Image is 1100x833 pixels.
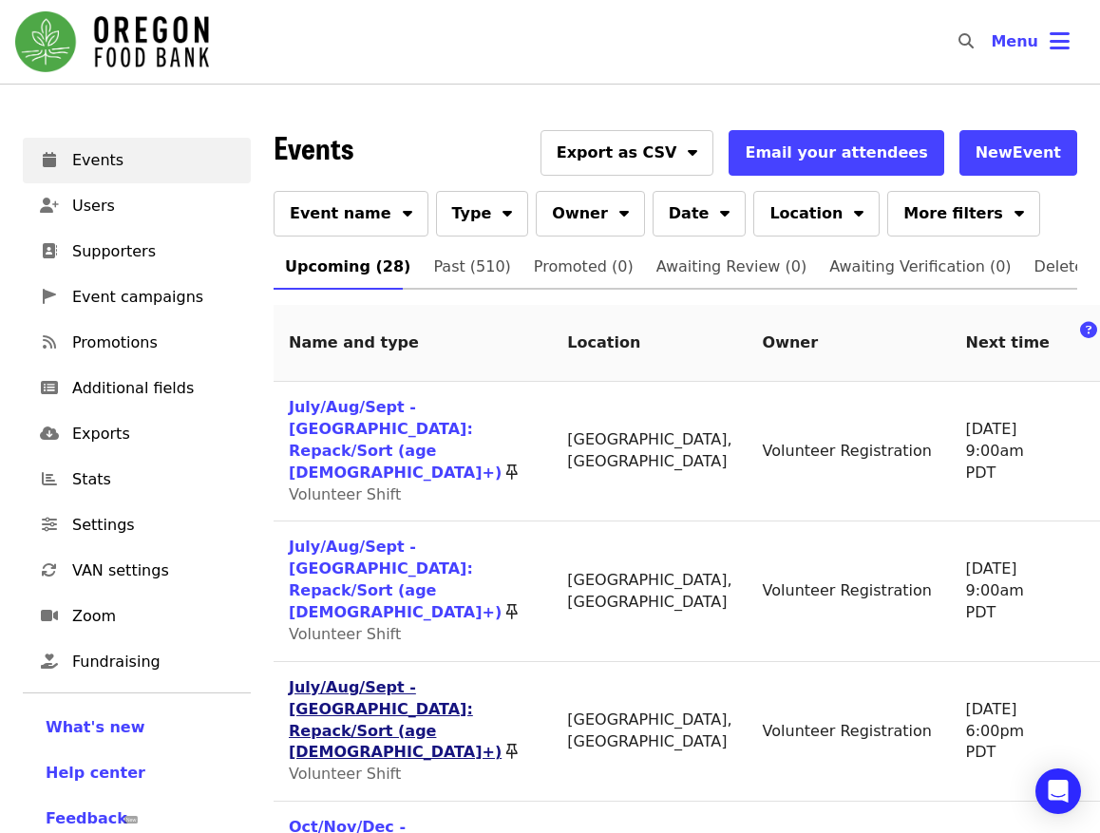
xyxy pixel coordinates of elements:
[452,202,492,225] span: Type
[23,366,251,411] a: Additional fields
[23,594,251,639] a: Zoom
[72,331,236,354] span: Promotions
[976,19,1085,65] button: Toggle account menu
[23,183,251,229] a: Users
[289,678,502,762] a: July/Aug/Sept - [GEOGRAPHIC_DATA]: Repack/Sort (age [DEMOGRAPHIC_DATA]+)
[23,138,251,183] a: Events
[72,423,236,445] span: Exports
[436,191,529,237] button: Type
[1015,201,1024,219] i: sort-down icon
[991,32,1038,50] span: Menu
[818,244,1022,290] a: Awaiting Verification (0)
[72,149,236,172] span: Events
[567,429,731,473] div: [GEOGRAPHIC_DATA], [GEOGRAPHIC_DATA]
[506,603,518,621] i: thumbtack icon
[23,411,251,457] a: Exports
[42,561,57,579] i: sync icon
[557,142,677,164] span: Export as CSV
[887,191,1039,237] button: More filters
[46,807,127,830] button: Feedback
[46,716,228,739] a: What's new
[289,398,502,482] a: July/Aug/Sept - [GEOGRAPHIC_DATA]: Repack/Sort (age [DEMOGRAPHIC_DATA]+)
[536,191,645,237] button: Owner
[43,333,56,351] i: rss icon
[23,639,251,685] a: Fundraising
[985,19,1000,65] input: Search
[422,244,522,290] a: Past (510)
[748,662,951,802] td: Volunteer Registration
[72,468,236,491] span: Stats
[1050,28,1070,55] i: bars icon
[40,425,59,443] i: cloud-download icon
[506,464,518,482] i: thumbtack icon
[40,197,59,215] i: user-plus icon
[289,625,401,643] span: Volunteer Shift
[951,521,1065,661] td: [DATE] 9:00am PDT
[729,130,943,176] button: Email your attendees
[46,764,145,782] span: Help center
[41,379,58,397] i: list-alt icon
[72,195,236,218] span: Users
[42,516,57,534] i: sliders-h icon
[72,605,236,628] span: Zoom
[23,502,251,548] a: Settings
[274,305,552,382] th: Name and type
[46,718,145,736] span: What's new
[506,743,518,761] i: thumbtack icon
[43,151,56,169] i: calendar icon
[1080,320,1097,341] i: question-circle icon
[290,202,391,225] span: Event name
[23,457,251,502] a: Stats
[72,559,236,582] span: VAN settings
[43,288,56,306] i: pennant icon
[959,130,1077,176] button: NewEvent
[748,521,951,661] td: Volunteer Registration
[534,254,634,280] span: Promoted (0)
[753,191,880,237] button: Location
[115,810,147,829] div: Tooltip anchor
[23,320,251,366] a: Promotions
[23,548,251,594] a: VAN settings
[72,377,236,400] span: Additional fields
[42,242,57,260] i: address-book icon
[619,201,629,219] i: sort-down icon
[46,762,228,785] a: Help center
[669,202,710,225] span: Date
[541,130,714,176] button: Export as CSV
[23,229,251,275] a: Supporters
[285,254,410,280] span: Upcoming (28)
[748,382,951,521] td: Volunteer Registration
[433,254,510,280] span: Past (510)
[653,191,747,237] button: Date
[656,254,807,280] span: Awaiting Review (0)
[552,202,608,225] span: Owner
[403,201,412,219] i: sort-down icon
[41,607,58,625] i: video icon
[41,653,58,671] i: hand-holding-heart icon
[769,202,843,225] span: Location
[274,244,422,290] a: Upcoming (28)
[720,201,730,219] i: sort-down icon
[958,32,974,50] i: search icon
[522,244,645,290] a: Promoted (0)
[1035,768,1081,814] div: Open Intercom Messenger
[274,124,353,169] span: Events
[951,305,1065,382] th: Next time
[688,141,697,159] i: sort-down icon
[289,538,502,621] a: July/Aug/Sept - [GEOGRAPHIC_DATA]: Repack/Sort (age [DEMOGRAPHIC_DATA]+)
[903,202,1002,225] span: More filters
[72,514,236,537] span: Settings
[552,305,747,382] th: Location
[72,240,236,263] span: Supporters
[289,765,401,783] span: Volunteer Shift
[951,382,1065,521] td: [DATE] 9:00am PDT
[23,275,251,320] a: Event campaigns
[567,570,731,614] div: [GEOGRAPHIC_DATA], [GEOGRAPHIC_DATA]
[274,191,428,237] button: Event name
[42,470,57,488] i: chart-bar icon
[72,651,236,673] span: Fundraising
[567,710,731,753] div: [GEOGRAPHIC_DATA], [GEOGRAPHIC_DATA]
[829,254,1011,280] span: Awaiting Verification (0)
[951,662,1065,802] td: [DATE] 6:00pm PDT
[72,286,236,309] span: Event campaigns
